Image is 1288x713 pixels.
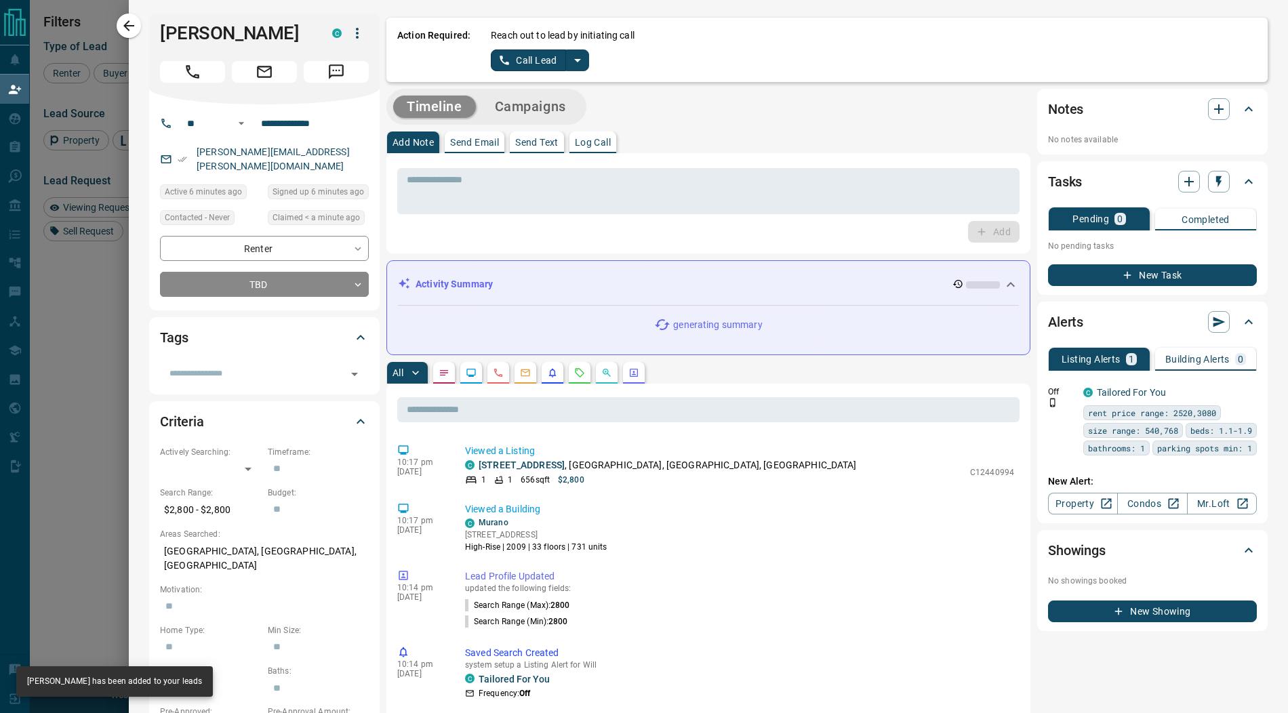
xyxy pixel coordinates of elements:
[27,670,202,693] div: [PERSON_NAME] has been added to your leads
[397,457,445,467] p: 10:17 pm
[268,210,369,229] div: Tue Oct 14 2025
[1048,474,1257,489] p: New Alert:
[1088,406,1216,420] span: rent price range: 2520,3080
[160,624,261,636] p: Home Type:
[466,367,477,378] svg: Lead Browsing Activity
[1187,493,1257,514] a: Mr.Loft
[160,411,204,432] h2: Criteria
[233,115,249,131] button: Open
[273,211,360,224] span: Claimed < a minute ago
[1157,441,1252,455] span: parking spots min: 1
[160,22,312,44] h1: [PERSON_NAME]
[398,272,1019,297] div: Activity Summary
[393,96,476,118] button: Timeline
[1048,306,1257,338] div: Alerts
[550,600,569,610] span: 2800
[1048,311,1083,333] h2: Alerts
[1048,236,1257,256] p: No pending tasks
[397,583,445,592] p: 10:14 pm
[268,665,369,677] p: Baths:
[465,569,1014,584] p: Lead Profile Updated
[160,528,369,540] p: Areas Searched:
[1238,354,1243,364] p: 0
[268,446,369,458] p: Timeframe:
[1088,424,1178,437] span: size range: 540,768
[465,529,607,541] p: [STREET_ADDRESS]
[450,138,499,147] p: Send Email
[416,277,493,291] p: Activity Summary
[491,49,589,71] div: split button
[304,61,369,83] span: Message
[160,61,225,83] span: Call
[1117,214,1123,224] p: 0
[465,518,475,528] div: condos.ca
[393,368,403,378] p: All
[491,28,635,43] p: Reach out to lead by initiating call
[268,487,369,499] p: Budget:
[491,49,566,71] button: Call Lead
[439,367,449,378] svg: Notes
[508,474,512,486] p: 1
[465,541,607,553] p: High-Rise | 2009 | 33 floors | 731 units
[479,458,857,472] p: , [GEOGRAPHIC_DATA], [GEOGRAPHIC_DATA], [GEOGRAPHIC_DATA]
[601,367,612,378] svg: Opportunities
[493,367,504,378] svg: Calls
[160,665,261,677] p: Beds:
[1062,354,1121,364] p: Listing Alerts
[1048,171,1082,192] h2: Tasks
[1048,134,1257,146] p: No notes available
[1048,600,1257,622] button: New Showing
[397,659,445,669] p: 10:14 pm
[673,318,762,332] p: generating summary
[160,327,188,348] h2: Tags
[1072,214,1109,224] p: Pending
[521,474,550,486] p: 656 sqft
[548,617,567,626] span: 2800
[479,518,508,527] a: Murano
[160,499,261,521] p: $2,800 - $2,800
[178,155,187,164] svg: Email Verified
[479,460,565,470] a: [STREET_ADDRESS]
[1190,424,1252,437] span: beds: 1.1-1.9
[1048,165,1257,198] div: Tasks
[481,474,486,486] p: 1
[479,674,550,685] a: Tailored For You
[268,624,369,636] p: Min Size:
[1048,539,1106,561] h2: Showings
[1088,441,1145,455] span: bathrooms: 1
[1048,534,1257,567] div: Showings
[160,184,261,203] div: Tue Oct 14 2025
[397,467,445,476] p: [DATE]
[481,96,580,118] button: Campaigns
[273,185,364,199] span: Signed up 6 minutes ago
[515,138,559,147] p: Send Text
[160,236,369,261] div: Renter
[547,367,558,378] svg: Listing Alerts
[465,660,1014,670] p: system setup a Listing Alert for Will
[628,367,639,378] svg: Agent Actions
[397,592,445,602] p: [DATE]
[1048,398,1058,407] svg: Push Notification Only
[1048,493,1118,514] a: Property
[465,646,1014,660] p: Saved Search Created
[465,584,1014,593] p: updated the following fields:
[345,365,364,384] button: Open
[465,460,475,470] div: condos.ca
[1117,493,1187,514] a: Condos
[520,367,531,378] svg: Emails
[397,516,445,525] p: 10:17 pm
[1048,98,1083,120] h2: Notes
[1129,354,1134,364] p: 1
[160,405,369,438] div: Criteria
[165,185,242,199] span: Active 6 minutes ago
[197,146,350,171] a: [PERSON_NAME][EMAIL_ADDRESS][PERSON_NAME][DOMAIN_NAME]
[575,138,611,147] p: Log Call
[1048,93,1257,125] div: Notes
[574,367,585,378] svg: Requests
[232,61,297,83] span: Email
[160,446,261,458] p: Actively Searching:
[332,28,342,38] div: condos.ca
[1097,387,1166,398] a: Tailored For You
[1048,575,1257,587] p: No showings booked
[160,540,369,577] p: [GEOGRAPHIC_DATA], [GEOGRAPHIC_DATA], [GEOGRAPHIC_DATA]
